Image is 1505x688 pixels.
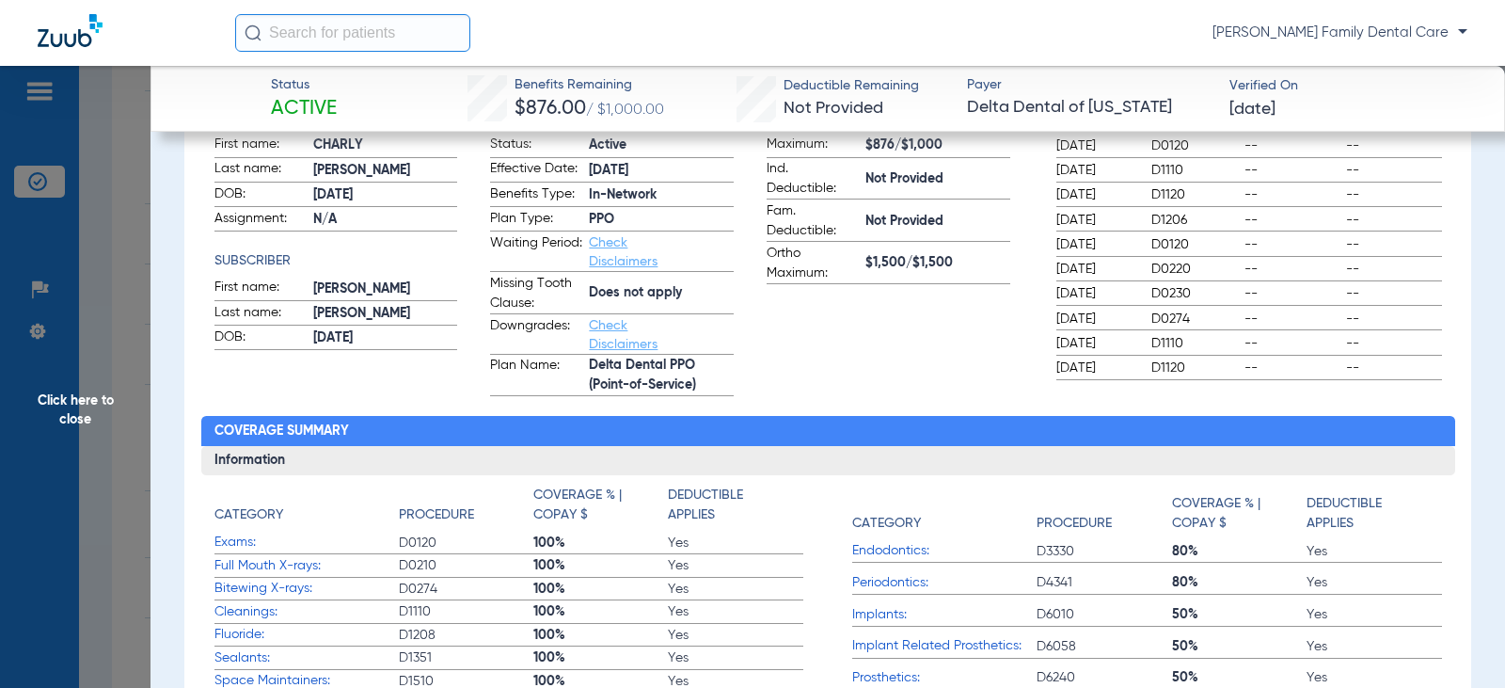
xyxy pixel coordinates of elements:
[1151,211,1237,230] span: D1206
[589,356,734,395] span: Delta Dental PPO (Point-of-Service)
[1056,260,1135,279] span: [DATE]
[589,136,734,155] span: Active
[1056,211,1135,230] span: [DATE]
[784,76,919,96] span: Deductible Remaining
[852,541,1037,561] span: Endodontics:
[214,556,399,576] span: Full Mouth X-rays:
[399,626,533,645] span: D1208
[1346,136,1441,155] span: --
[865,169,1010,189] span: Not Provided
[1307,494,1432,534] h4: Deductible Applies
[533,626,668,645] span: 100%
[865,212,1010,232] span: Not Provided
[1307,637,1441,656] span: Yes
[1056,161,1135,180] span: [DATE]
[668,648,802,667] span: Yes
[533,580,668,599] span: 100%
[1172,605,1307,624] span: 50%
[214,303,307,326] span: Last name:
[586,103,664,118] span: / $1,000.00
[214,648,399,668] span: Sealants:
[313,328,458,348] span: [DATE]
[399,602,533,621] span: D1110
[865,253,1010,273] span: $1,500/$1,500
[1037,542,1171,561] span: D3330
[1346,211,1441,230] span: --
[865,136,1010,155] span: $876/$1,000
[1307,573,1441,592] span: Yes
[1037,605,1171,624] span: D6010
[1172,494,1297,534] h4: Coverage % | Copay $
[668,602,802,621] span: Yes
[668,580,802,599] span: Yes
[1172,542,1307,561] span: 80%
[589,185,734,205] span: In-Network
[245,24,261,41] img: Search Icon
[533,486,658,525] h4: Coverage % | Copay $
[1346,185,1441,204] span: --
[1307,668,1441,687] span: Yes
[313,185,458,205] span: [DATE]
[1346,310,1441,328] span: --
[1307,542,1441,561] span: Yes
[1244,260,1339,279] span: --
[235,14,470,52] input: Search for patients
[490,356,582,395] span: Plan Name:
[1229,76,1475,96] span: Verified On
[214,251,458,271] app-breakdown-title: Subscriber
[1346,359,1441,377] span: --
[313,210,458,230] span: N/A
[1037,514,1112,534] h4: Procedure
[214,278,307,300] span: First name:
[533,602,668,621] span: 100%
[852,668,1037,688] span: Prosthetics:
[214,209,307,232] span: Assignment:
[668,486,802,532] app-breakdown-title: Deductible Applies
[668,534,802,552] span: Yes
[589,236,657,268] a: Check Disclaimers
[214,159,307,182] span: Last name:
[1037,637,1171,656] span: D6058
[399,534,533,552] span: D0120
[399,580,533,599] span: D0274
[214,533,399,552] span: Exams:
[1346,284,1441,303] span: --
[1172,486,1307,540] app-breakdown-title: Coverage % | Copay $
[214,625,399,645] span: Fluoride:
[1151,235,1237,254] span: D0120
[1229,98,1275,121] span: [DATE]
[1244,161,1339,180] span: --
[1244,310,1339,328] span: --
[852,486,1037,540] app-breakdown-title: Category
[490,159,582,182] span: Effective Date:
[1151,136,1237,155] span: D0120
[1151,260,1237,279] span: D0220
[1037,573,1171,592] span: D4341
[533,648,668,667] span: 100%
[201,416,1455,446] h2: Coverage Summary
[1056,284,1135,303] span: [DATE]
[967,75,1212,95] span: Payer
[1307,605,1441,624] span: Yes
[490,209,582,232] span: Plan Type:
[589,283,734,303] span: Does not apply
[967,96,1212,120] span: Delta Dental of [US_STATE]
[1056,136,1135,155] span: [DATE]
[1172,668,1307,687] span: 50%
[399,505,474,525] h4: Procedure
[852,605,1037,625] span: Implants:
[490,135,582,157] span: Status:
[784,100,883,117] span: Not Provided
[271,96,337,122] span: Active
[1151,185,1237,204] span: D1120
[271,75,337,95] span: Status
[214,328,307,350] span: DOB:
[214,602,399,622] span: Cleanings:
[313,161,458,181] span: [PERSON_NAME]
[589,319,657,351] a: Check Disclaimers
[1172,637,1307,656] span: 50%
[1056,334,1135,353] span: [DATE]
[1346,161,1441,180] span: --
[214,579,399,599] span: Bitewing X-rays:
[1244,185,1339,204] span: --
